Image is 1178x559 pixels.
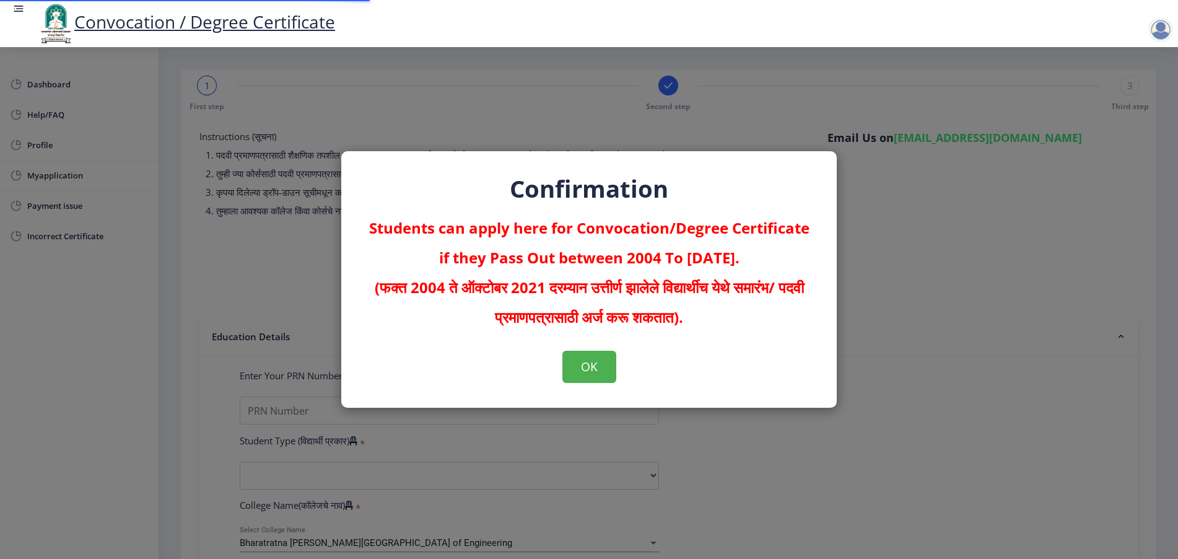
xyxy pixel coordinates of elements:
button: OK [562,351,616,383]
h2: Confirmation [366,176,812,201]
strong: (फक्त 2004 ते ऑक्टोबर 2021 दरम्यान उत्तीर्ण झालेले विद्यार्थीच येथे समारंभ/ पदवी प्रमाणपत्रासाठी ... [375,277,804,327]
a: Convocation / Degree Certificate [37,10,335,33]
img: logo [37,2,74,45]
p: Students can apply here for Convocation/Degree Certificate if they Pass Out between 2004 To [DATE]. [366,213,812,332]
